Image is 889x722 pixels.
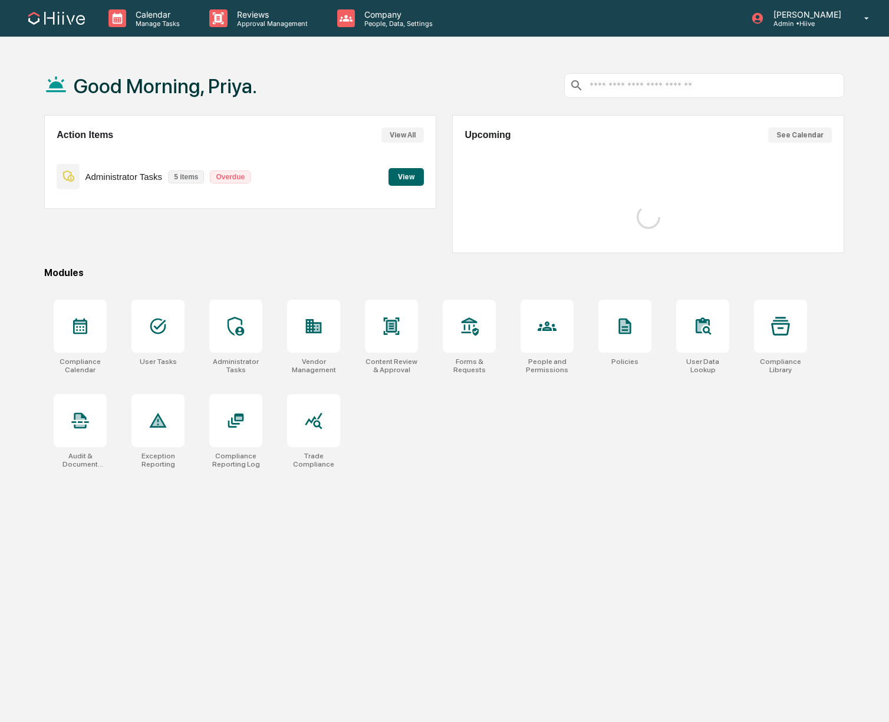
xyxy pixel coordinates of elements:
p: People, Data, Settings [355,19,439,28]
div: Compliance Reporting Log [209,452,262,468]
div: Modules [44,267,844,278]
p: Admin • Hiive [764,19,847,28]
div: Forms & Requests [443,357,496,374]
p: Manage Tasks [126,19,186,28]
div: Administrator Tasks [209,357,262,374]
button: View [388,168,424,186]
p: Company [355,9,439,19]
h2: Action Items [57,130,113,140]
p: Calendar [126,9,186,19]
p: Administrator Tasks [85,172,163,182]
a: View [388,170,424,182]
div: Content Review & Approval [365,357,418,374]
h1: Good Morning, Priya. [74,74,257,98]
p: 5 items [168,170,204,183]
div: Trade Compliance [287,452,340,468]
button: See Calendar [768,127,832,143]
p: Overdue [210,170,251,183]
p: [PERSON_NAME] [764,9,847,19]
p: Reviews [228,9,314,19]
div: People and Permissions [521,357,574,374]
button: View All [381,127,424,143]
div: Vendor Management [287,357,340,374]
div: Policies [611,357,638,366]
div: Audit & Document Logs [54,452,107,468]
div: User Data Lookup [676,357,729,374]
div: Exception Reporting [131,452,185,468]
div: User Tasks [140,357,177,366]
img: logo [28,12,85,25]
h2: Upcoming [465,130,511,140]
p: Approval Management [228,19,314,28]
div: Compliance Library [754,357,807,374]
div: Compliance Calendar [54,357,107,374]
